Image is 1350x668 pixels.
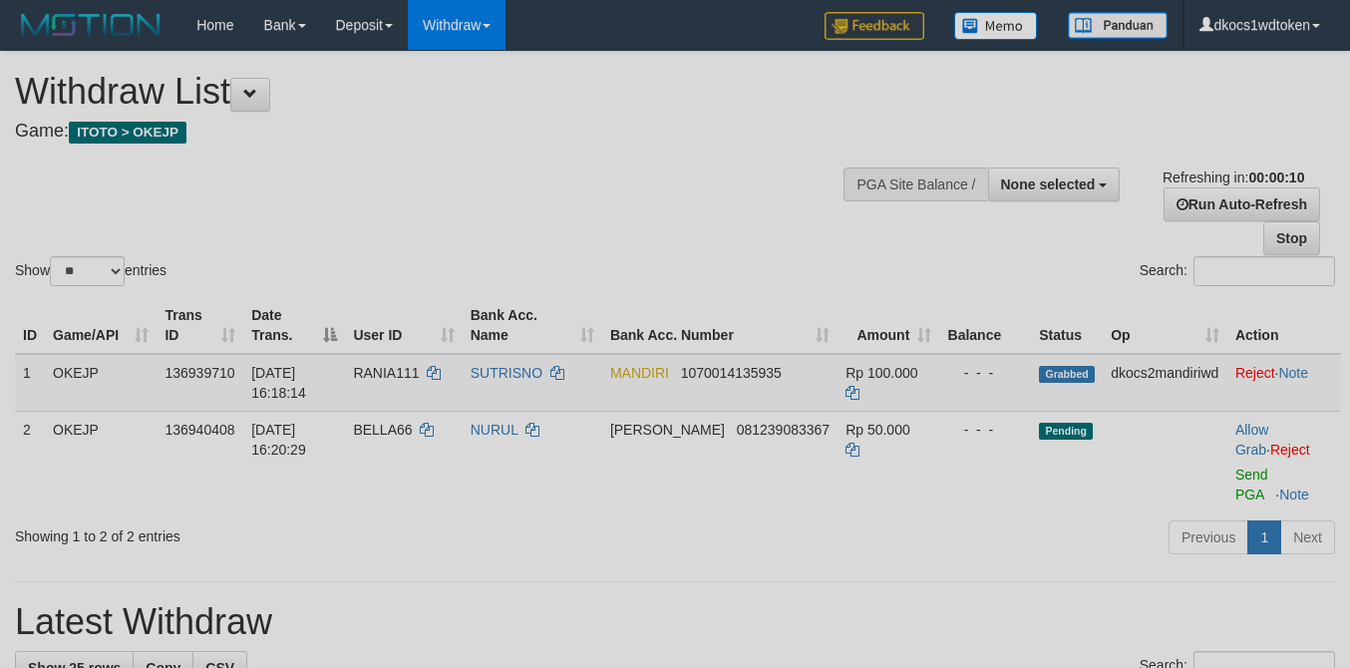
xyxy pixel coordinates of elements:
span: [PERSON_NAME] [610,422,725,438]
th: Trans ID: activate to sort column ascending [157,297,243,354]
label: Search: [1140,256,1335,286]
a: Stop [1263,221,1320,255]
th: ID [15,297,45,354]
a: Allow Grab [1235,422,1268,458]
td: dkocs2mandiriwd [1103,354,1227,412]
span: Rp 50.000 [845,422,910,438]
h4: Game: [15,122,880,142]
span: MANDIRI [610,365,669,381]
img: Button%20Memo.svg [954,12,1038,40]
img: Feedback.jpg [825,12,924,40]
span: Refreshing in: [1163,169,1304,185]
span: Pending [1039,423,1093,440]
th: Bank Acc. Name: activate to sort column ascending [463,297,602,354]
th: Action [1227,297,1341,354]
span: Grabbed [1039,366,1095,383]
td: · [1227,411,1341,512]
th: Bank Acc. Number: activate to sort column ascending [602,297,838,354]
a: Note [1278,365,1308,381]
h1: Withdraw List [15,72,880,112]
span: None selected [1001,176,1096,192]
td: · [1227,354,1341,412]
div: - - - [947,420,1023,440]
a: Previous [1169,520,1248,554]
a: Next [1280,520,1335,554]
span: Rp 100.000 [845,365,917,381]
th: Game/API: activate to sort column ascending [45,297,157,354]
th: Amount: activate to sort column ascending [838,297,939,354]
span: 136939710 [165,365,234,381]
td: 2 [15,411,45,512]
input: Search: [1193,256,1335,286]
th: User ID: activate to sort column ascending [345,297,462,354]
td: 1 [15,354,45,412]
a: NURUL [471,422,518,438]
a: Reject [1235,365,1275,381]
div: PGA Site Balance / [844,167,987,201]
span: BELLA66 [353,422,412,438]
span: 136940408 [165,422,234,438]
div: - - - [947,363,1023,383]
label: Show entries [15,256,167,286]
th: Status [1031,297,1103,354]
span: Copy 081239083367 to clipboard [737,422,830,438]
strong: 00:00:10 [1248,169,1304,185]
a: Run Auto-Refresh [1164,187,1320,221]
th: Date Trans.: activate to sort column descending [243,297,345,354]
span: ITOTO > OKEJP [69,122,186,144]
th: Op: activate to sort column ascending [1103,297,1227,354]
img: MOTION_logo.png [15,10,167,40]
a: Note [1279,487,1309,502]
td: OKEJP [45,354,157,412]
select: Showentries [50,256,125,286]
span: Copy 1070014135935 to clipboard [681,365,782,381]
a: SUTRISNO [471,365,542,381]
th: Balance [939,297,1031,354]
a: 1 [1247,520,1281,554]
span: RANIA111 [353,365,419,381]
div: Showing 1 to 2 of 2 entries [15,518,547,546]
h1: Latest Withdraw [15,602,1335,642]
img: panduan.png [1068,12,1168,39]
a: Reject [1270,442,1310,458]
a: Send PGA [1235,467,1268,502]
span: · [1235,422,1270,458]
span: [DATE] 16:20:29 [251,422,306,458]
span: [DATE] 16:18:14 [251,365,306,401]
button: None selected [988,167,1121,201]
td: OKEJP [45,411,157,512]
